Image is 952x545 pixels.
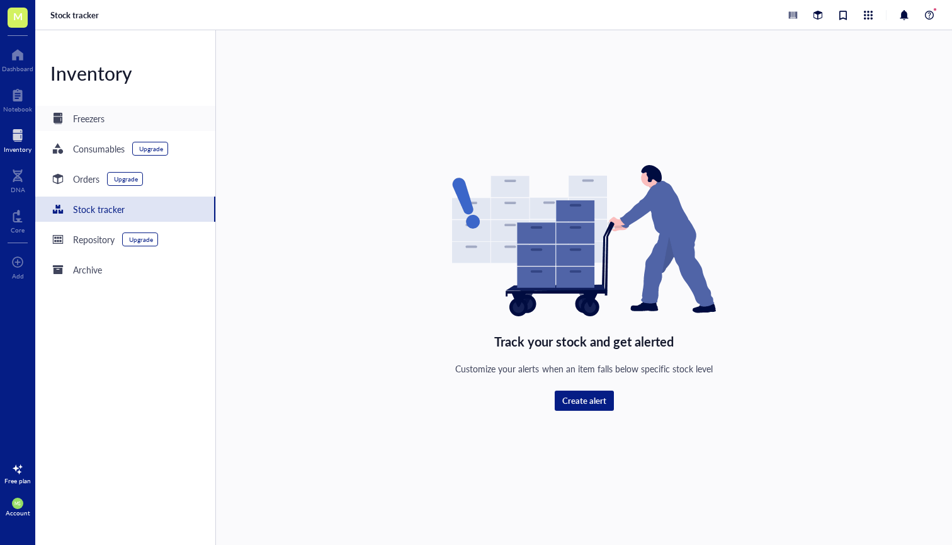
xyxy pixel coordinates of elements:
[494,331,674,352] div: Track your stock and get alerted
[35,106,215,131] a: Freezers
[12,272,24,280] div: Add
[35,197,215,222] a: Stock tracker
[129,236,153,243] div: Upgrade
[114,175,138,183] div: Upgrade
[73,202,125,216] div: Stock tracker
[73,232,115,246] div: Repository
[11,186,25,193] div: DNA
[452,165,716,316] img: Empty state
[3,105,32,113] div: Notebook
[13,8,23,24] span: M
[35,227,215,252] a: RepositoryUpgrade
[455,362,713,376] div: Customize your alerts when an item falls below specific stock level
[35,257,215,282] a: Archive
[73,172,99,186] div: Orders
[2,65,33,72] div: Dashboard
[6,509,30,517] div: Account
[4,125,31,153] a: Inventory
[14,501,20,506] span: MS
[555,391,614,411] button: Create alert
[11,166,25,193] a: DNA
[73,112,105,125] div: Freezers
[50,9,101,21] a: Stock tracker
[4,477,31,485] div: Free plan
[139,145,163,152] div: Upgrade
[35,60,215,86] div: Inventory
[35,166,215,192] a: OrdersUpgrade
[11,226,25,234] div: Core
[11,206,25,234] a: Core
[35,136,215,161] a: ConsumablesUpgrade
[4,146,31,153] div: Inventory
[73,263,102,277] div: Archive
[3,85,32,113] a: Notebook
[562,395,606,406] span: Create alert
[2,45,33,72] a: Dashboard
[73,142,125,156] div: Consumables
